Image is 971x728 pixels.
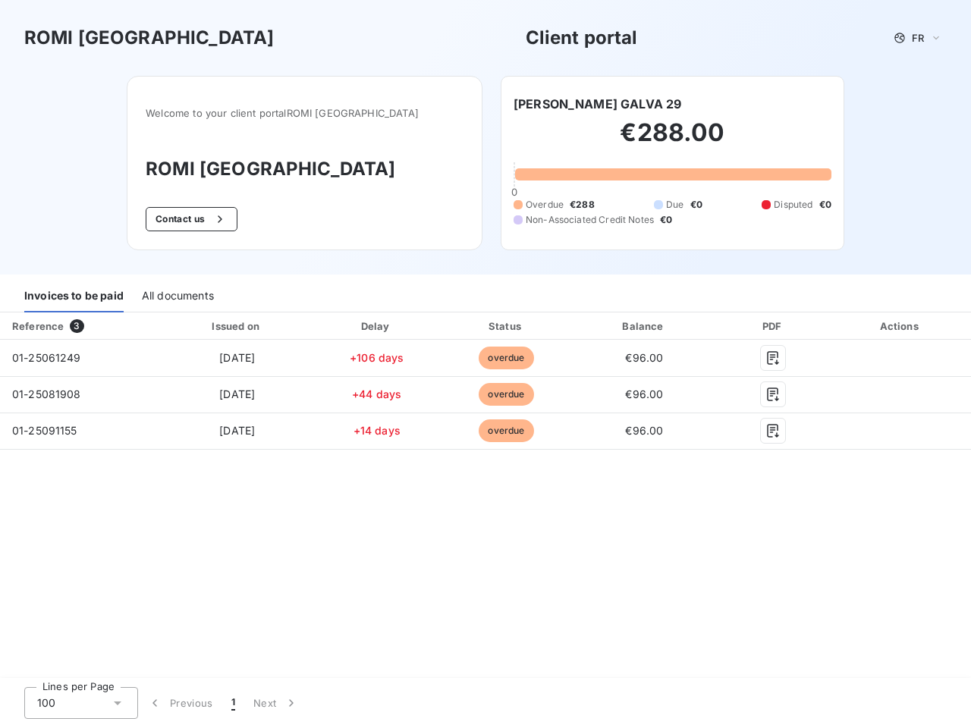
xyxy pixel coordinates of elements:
span: €0 [660,213,672,227]
span: 100 [37,695,55,711]
span: Welcome to your client portal ROMI [GEOGRAPHIC_DATA] [146,107,464,119]
div: Issued on [164,318,310,334]
div: Reference [12,320,64,332]
span: [DATE] [219,351,255,364]
span: +44 days [352,388,401,400]
button: Contact us [146,207,237,231]
h3: ROMI [GEOGRAPHIC_DATA] [24,24,274,52]
span: +106 days [350,351,404,364]
span: €96.00 [625,424,663,437]
div: Actions [833,318,968,334]
span: €96.00 [625,351,663,364]
div: Balance [576,318,714,334]
span: €96.00 [625,388,663,400]
span: Non-Associated Credit Notes [526,213,654,227]
div: Delay [316,318,437,334]
div: Invoices to be paid [24,281,124,312]
span: 01-25061249 [12,351,81,364]
span: overdue [479,347,533,369]
h3: Client portal [526,24,638,52]
h2: €288.00 [514,118,831,163]
div: PDF [719,318,827,334]
span: Overdue [526,198,564,212]
span: overdue [479,383,533,406]
span: 0 [511,186,517,198]
button: Previous [138,687,222,719]
span: 01-25091155 [12,424,77,437]
span: overdue [479,419,533,442]
span: [DATE] [219,424,255,437]
span: Disputed [774,198,812,212]
button: 1 [222,687,244,719]
h3: ROMI [GEOGRAPHIC_DATA] [146,155,464,183]
span: 1 [231,695,235,711]
div: All documents [142,281,214,312]
span: 3 [70,319,83,333]
span: €288 [570,198,595,212]
div: Status [443,318,569,334]
span: [DATE] [219,388,255,400]
span: +14 days [354,424,401,437]
span: €0 [690,198,702,212]
button: Next [244,687,308,719]
h6: [PERSON_NAME] GALVA 29 [514,95,681,113]
span: 01-25081908 [12,388,81,400]
span: €0 [819,198,831,212]
span: FR [912,32,924,44]
span: Due [666,198,683,212]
